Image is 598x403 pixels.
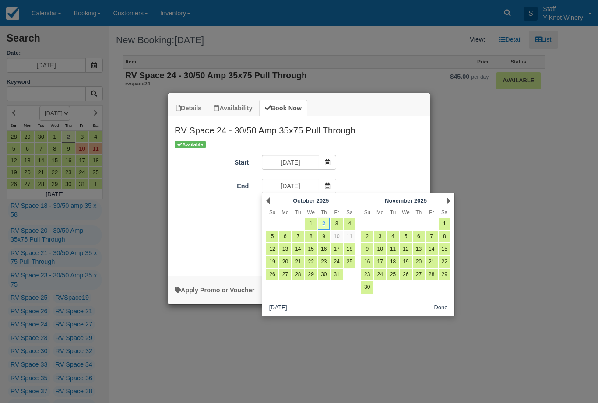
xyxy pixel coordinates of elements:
span: November [385,197,412,204]
a: 4 [387,231,399,242]
span: Available [175,141,206,148]
a: 20 [279,256,291,268]
a: 19 [266,256,278,268]
a: Availability [208,100,258,117]
a: 25 [344,256,355,268]
a: 14 [426,243,437,255]
a: 26 [400,269,412,280]
a: 11 [387,243,399,255]
a: 14 [292,243,304,255]
a: 23 [361,269,373,280]
a: 17 [331,243,342,255]
button: Done [431,303,451,314]
span: Thursday [416,209,422,215]
a: 30 [318,269,330,280]
div: Item Modal [168,116,430,271]
a: 9 [318,231,330,242]
a: 2 [361,231,373,242]
a: 1 [305,218,317,230]
a: 30 [361,281,373,293]
a: 28 [292,269,304,280]
a: 24 [331,256,342,268]
a: 13 [413,243,425,255]
a: Apply Voucher [175,287,254,294]
a: 18 [387,256,399,268]
a: 29 [305,269,317,280]
a: 26 [266,269,278,280]
a: 6 [413,231,425,242]
a: 8 [305,231,317,242]
a: 8 [439,231,450,242]
span: 2025 [317,197,329,204]
a: 15 [439,243,450,255]
a: 7 [426,231,437,242]
a: Details [170,100,207,117]
span: Sunday [364,209,370,215]
h2: RV Space 24 - 30/50 Amp 35x75 Pull Through [168,116,430,139]
a: 10 [331,231,342,242]
a: 16 [361,256,373,268]
a: 19 [400,256,412,268]
a: 27 [279,269,291,280]
a: 18 [344,243,355,255]
a: 29 [439,269,450,280]
a: 2 [318,218,330,230]
a: 5 [400,231,412,242]
label: Start [168,155,255,167]
span: Monday [376,209,383,215]
span: Tuesday [295,209,301,215]
a: 6 [279,231,291,242]
a: 22 [305,256,317,268]
a: Next [447,197,450,204]
a: 17 [374,256,386,268]
a: Book Now [259,100,307,117]
a: 27 [413,269,425,280]
span: Monday [281,209,288,215]
a: 10 [374,243,386,255]
span: Thursday [321,209,327,215]
a: 21 [426,256,437,268]
a: 3 [331,218,342,230]
a: 9 [361,243,373,255]
span: Wednesday [402,209,409,215]
a: 31 [331,269,342,280]
span: Tuesday [390,209,396,215]
a: 25 [387,269,399,280]
span: Sunday [269,209,275,215]
a: 4 [344,218,355,230]
a: 12 [400,243,412,255]
span: Friday [334,209,339,215]
span: October [293,197,315,204]
a: 21 [292,256,304,268]
a: 28 [426,269,437,280]
button: [DATE] [266,303,290,314]
a: 11 [344,231,355,242]
a: 12 [266,243,278,255]
span: Wednesday [307,209,315,215]
a: 3 [374,231,386,242]
span: 2025 [414,197,427,204]
span: Saturday [346,209,352,215]
label: End [168,179,255,191]
a: 15 [305,243,317,255]
a: 1 [439,218,450,230]
a: 5 [266,231,278,242]
a: 7 [292,231,304,242]
span: Friday [429,209,434,215]
span: Saturday [441,209,447,215]
a: Prev [266,197,270,204]
a: 13 [279,243,291,255]
a: 22 [439,256,450,268]
div: : [168,260,430,271]
a: 23 [318,256,330,268]
a: 24 [374,269,386,280]
a: 20 [413,256,425,268]
a: 16 [318,243,330,255]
